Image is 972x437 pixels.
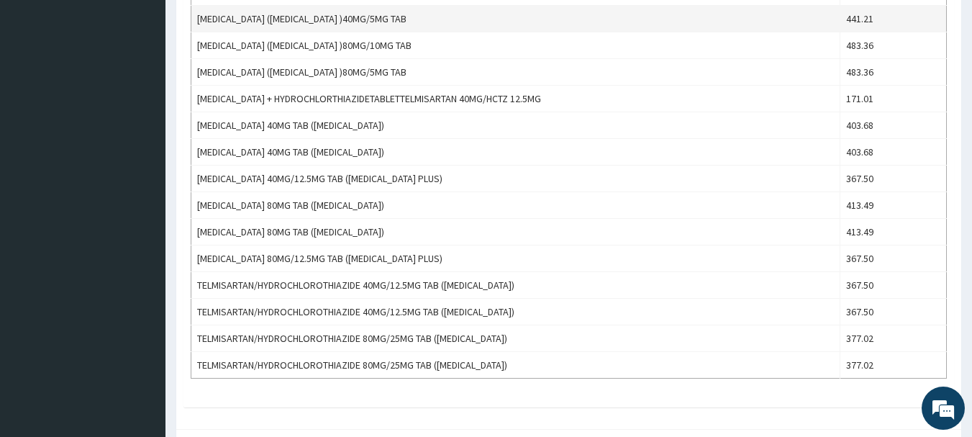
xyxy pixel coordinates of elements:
[840,112,947,139] td: 403.68
[840,352,947,379] td: 377.02
[191,59,840,86] td: [MEDICAL_DATA] ([MEDICAL_DATA] )80MG/5MG TAB
[840,272,947,299] td: 367.50
[840,325,947,352] td: 377.02
[840,219,947,245] td: 413.49
[840,86,947,112] td: 171.01
[840,139,947,166] td: 403.68
[840,32,947,59] td: 483.36
[191,245,840,272] td: [MEDICAL_DATA] 80MG/12.5MG TAB ([MEDICAL_DATA] PLUS)
[191,352,840,379] td: TELMISARTAN/HYDROCHLOROTHIAZIDE 80MG/25MG TAB ([MEDICAL_DATA])
[191,6,840,32] td: [MEDICAL_DATA] ([MEDICAL_DATA] )40MG/5MG TAB
[7,287,274,338] textarea: Type your message and hit 'Enter'
[75,81,242,99] div: Chat with us now
[840,6,947,32] td: 441.21
[191,32,840,59] td: [MEDICAL_DATA] ([MEDICAL_DATA] )80MG/10MG TAB
[840,59,947,86] td: 483.36
[191,86,840,112] td: [MEDICAL_DATA] + HYDROCHLORTHIAZIDETABLETTELMISARTAN 40MG/HCTZ 12.5MG
[83,128,199,274] span: We're online!
[191,299,840,325] td: TELMISARTAN/HYDROCHLOROTHIAZIDE 40MG/12.5MG TAB ([MEDICAL_DATA])
[191,112,840,139] td: [MEDICAL_DATA] 40MG TAB ([MEDICAL_DATA])
[191,139,840,166] td: [MEDICAL_DATA] 40MG TAB ([MEDICAL_DATA])
[191,272,840,299] td: TELMISARTAN/HYDROCHLOROTHIAZIDE 40MG/12.5MG TAB ([MEDICAL_DATA])
[840,299,947,325] td: 367.50
[191,219,840,245] td: [MEDICAL_DATA] 80MG TAB ([MEDICAL_DATA])
[191,325,840,352] td: TELMISARTAN/HYDROCHLOROTHIAZIDE 80MG/25MG TAB ([MEDICAL_DATA])
[27,72,58,108] img: d_794563401_company_1708531726252_794563401
[840,166,947,192] td: 367.50
[840,192,947,219] td: 413.49
[191,192,840,219] td: [MEDICAL_DATA] 80MG TAB ([MEDICAL_DATA])
[191,166,840,192] td: [MEDICAL_DATA] 40MG/12.5MG TAB ([MEDICAL_DATA] PLUS)
[236,7,271,42] div: Minimize live chat window
[840,245,947,272] td: 367.50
